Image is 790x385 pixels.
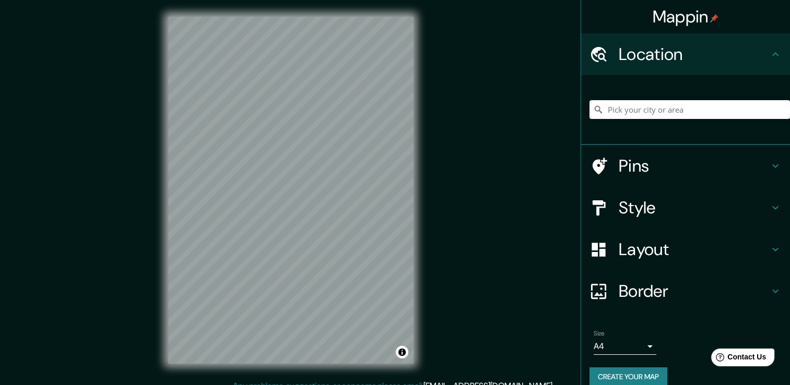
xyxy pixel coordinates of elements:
[168,17,414,364] canvas: Map
[396,346,408,358] button: Toggle attribution
[581,187,790,228] div: Style
[710,14,718,22] img: pin-icon.png
[594,329,605,338] label: Size
[619,155,769,176] h4: Pins
[619,239,769,260] h4: Layout
[589,100,790,119] input: Pick your city or area
[653,6,719,27] h4: Mappin
[619,197,769,218] h4: Style
[619,44,769,65] h4: Location
[619,281,769,302] h4: Border
[581,270,790,312] div: Border
[594,338,656,355] div: A4
[581,145,790,187] div: Pins
[697,344,779,374] iframe: Help widget launcher
[581,228,790,270] div: Layout
[581,33,790,75] div: Location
